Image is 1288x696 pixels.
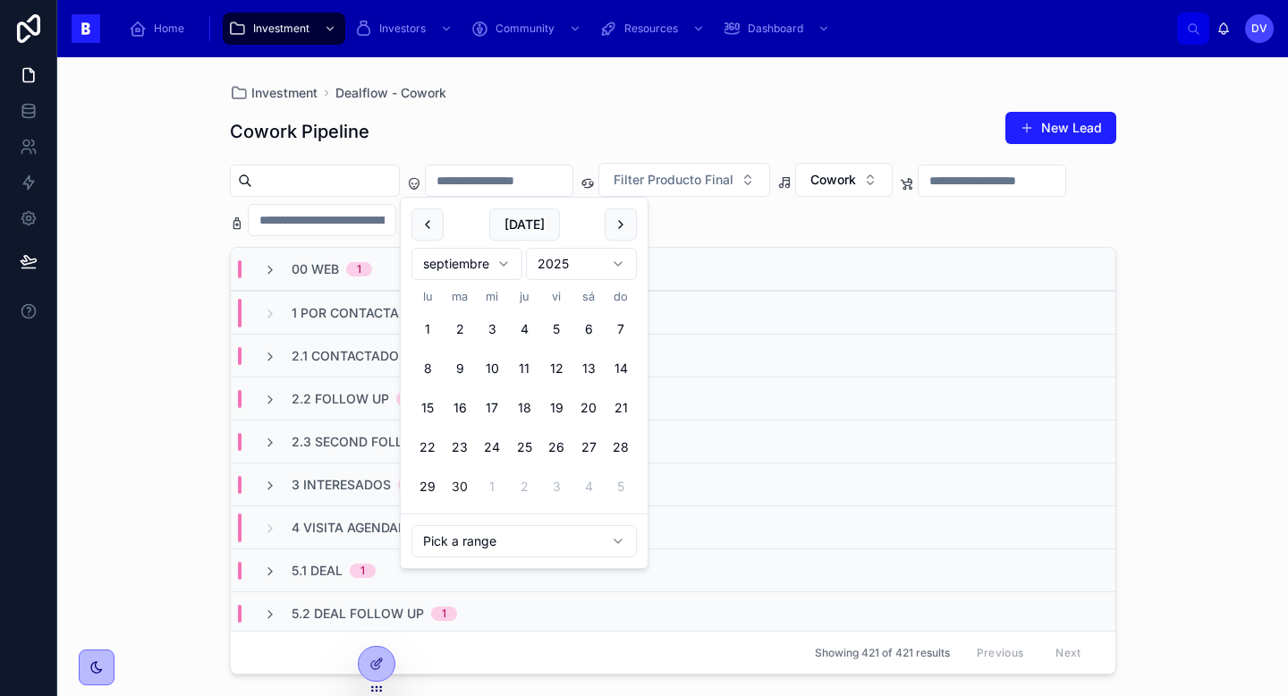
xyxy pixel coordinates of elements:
[114,9,1177,48] div: scrollable content
[411,525,637,557] button: Relative time
[411,313,444,345] button: lunes, 1 de septiembre de 2025
[379,21,426,36] span: Investors
[572,392,605,424] button: sábado, 20 de septiembre de 2025
[292,476,391,494] span: 3 Interesados
[253,21,309,36] span: Investment
[508,392,540,424] button: jueves, 18 de septiembre de 2025
[123,13,197,45] a: Home
[444,287,476,306] th: martes
[614,171,733,189] span: Filter Producto Final
[292,390,389,408] span: 2.2 Follow Up
[292,562,343,580] span: 5.1 Deal
[508,313,540,345] button: jueves, 4 de septiembre de 2025
[292,605,424,623] span: 5.2 Deal Follow Up
[605,392,637,424] button: domingo, 21 de septiembre de 2025
[292,519,415,537] span: 4 Visita Agendada
[349,13,462,45] a: Investors
[411,392,444,424] button: lunes, 15 de septiembre de 2025
[444,392,476,424] button: martes, 16 de septiembre de 2025
[476,471,508,503] button: Today, miércoles, 1 de octubre de 2025
[605,352,637,385] button: domingo, 14 de septiembre de 2025
[508,471,540,503] button: jueves, 2 de octubre de 2025
[251,84,318,102] span: Investment
[444,313,476,345] button: martes, 2 de septiembre de 2025
[540,431,572,463] button: viernes, 26 de septiembre de 2025
[748,21,803,36] span: Dashboard
[476,352,508,385] button: miércoles, 10 de septiembre de 2025
[508,352,540,385] button: jueves, 11 de septiembre de 2025
[411,431,444,463] button: lunes, 22 de septiembre de 2025
[476,392,508,424] button: miércoles, 17 de septiembre de 2025
[795,163,893,197] button: Select Button
[540,471,572,503] button: viernes, 3 de octubre de 2025
[540,287,572,306] th: viernes
[508,431,540,463] button: jueves, 25 de septiembre de 2025
[572,431,605,463] button: sábado, 27 de septiembre de 2025
[572,287,605,306] th: sábado
[605,313,637,345] button: domingo, 7 de septiembre de 2025
[572,313,605,345] button: sábado, 6 de septiembre de 2025
[357,262,361,276] div: 1
[476,431,508,463] button: miércoles, 24 de septiembre de 2025
[411,352,444,385] button: lunes, 8 de septiembre de 2025
[411,287,444,306] th: lunes
[154,21,184,36] span: Home
[230,119,369,144] h1: Cowork Pipeline
[594,13,714,45] a: Resources
[598,163,770,197] button: Select Button
[605,431,637,463] button: domingo, 28 de septiembre de 2025
[411,287,637,503] table: septiembre 2025
[292,260,339,278] span: 00 Web
[72,14,100,43] img: App logo
[489,208,560,241] button: [DATE]
[496,21,555,36] span: Community
[572,352,605,385] button: sábado, 13 de septiembre de 2025
[624,21,678,36] span: Resources
[230,84,318,102] a: Investment
[540,352,572,385] button: viernes, 12 de septiembre de 2025
[444,431,476,463] button: martes, 23 de septiembre de 2025
[810,171,856,189] span: Cowork
[292,433,445,451] span: 2.3 Second Follow Up
[411,471,444,503] button: lunes, 29 de septiembre de 2025
[815,646,950,660] span: Showing 421 of 421 results
[465,13,590,45] a: Community
[476,313,508,345] button: miércoles, 3 de septiembre de 2025
[540,313,572,345] button: viernes, 5 de septiembre de 2025
[1005,112,1116,144] button: New Lead
[223,13,345,45] a: Investment
[292,347,399,365] span: 2.1 Contactado
[540,392,572,424] button: viernes, 19 de septiembre de 2025
[508,287,540,306] th: jueves
[605,287,637,306] th: domingo
[605,471,637,503] button: domingo, 5 de octubre de 2025
[292,304,407,322] span: 1 Por Contactar
[1251,21,1267,36] span: DV
[360,564,365,578] div: 1
[572,471,605,503] button: sábado, 4 de octubre de 2025
[444,471,476,503] button: martes, 30 de septiembre de 2025
[442,607,446,621] div: 1
[717,13,839,45] a: Dashboard
[476,287,508,306] th: miércoles
[444,352,476,385] button: martes, 9 de septiembre de 2025
[335,84,446,102] a: Dealflow - Cowork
